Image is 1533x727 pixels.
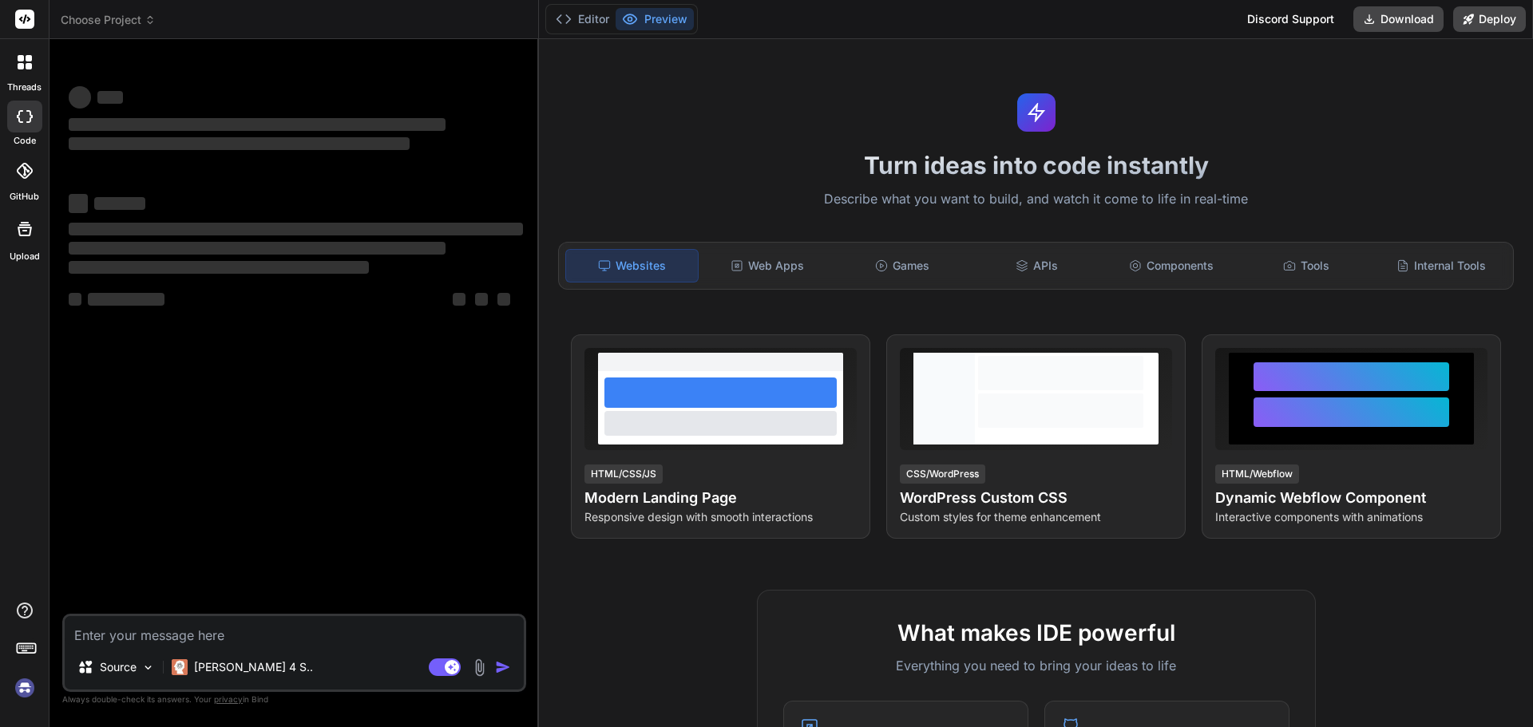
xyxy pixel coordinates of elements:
[1215,464,1299,484] div: HTML/Webflow
[214,694,243,704] span: privacy
[470,658,489,677] img: attachment
[1106,249,1238,283] div: Components
[900,509,1172,525] p: Custom styles for theme enhancement
[549,189,1523,210] p: Describe what you want to build, and watch it come to life in real-time
[11,674,38,701] img: signin
[14,134,36,148] label: code
[69,86,91,109] span: ‌
[783,616,1289,650] h2: What makes IDE powerful
[783,656,1289,675] p: Everything you need to bring your ideas to life
[141,661,155,674] img: Pick Models
[971,249,1103,283] div: APIs
[475,293,488,306] span: ‌
[194,659,313,675] p: [PERSON_NAME] 4 S..
[549,151,1523,180] h1: Turn ideas into code instantly
[616,8,694,30] button: Preview
[88,293,164,306] span: ‌
[69,223,523,235] span: ‌
[69,137,410,150] span: ‌
[69,118,446,131] span: ‌
[497,293,510,306] span: ‌
[62,692,526,707] p: Always double-check its answers. Your in Bind
[1353,6,1444,32] button: Download
[495,659,511,675] img: icon
[1238,6,1344,32] div: Discord Support
[94,197,145,210] span: ‌
[97,91,123,104] span: ‌
[1241,249,1373,283] div: Tools
[10,250,40,263] label: Upload
[100,659,137,675] p: Source
[10,190,39,203] label: GitHub
[837,249,969,283] div: Games
[69,261,369,274] span: ‌
[1375,249,1507,283] div: Internal Tools
[702,249,834,283] div: Web Apps
[453,293,465,306] span: ‌
[584,509,857,525] p: Responsive design with smooth interactions
[7,81,42,94] label: threads
[172,659,188,675] img: Claude 4 Sonnet
[565,249,699,283] div: Websites
[69,242,446,255] span: ‌
[61,12,156,28] span: Choose Project
[69,293,81,306] span: ‌
[900,487,1172,509] h4: WordPress Custom CSS
[1453,6,1526,32] button: Deploy
[900,464,985,484] div: CSS/WordPress
[549,8,616,30] button: Editor
[584,487,857,509] h4: Modern Landing Page
[1215,509,1487,525] p: Interactive components with animations
[1215,487,1487,509] h4: Dynamic Webflow Component
[69,194,88,213] span: ‌
[584,464,663,484] div: HTML/CSS/JS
